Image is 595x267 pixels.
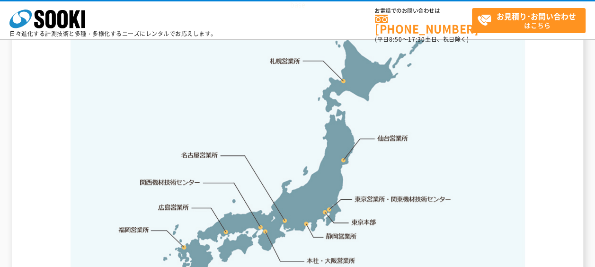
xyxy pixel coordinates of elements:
[375,35,469,44] span: (平日 ～ 土日、祝日除く)
[355,194,452,204] a: 東京営業所・関東機材技術センター
[472,8,586,33] a: お見積り･お問い合わせはこちら
[377,133,408,143] a: 仙台営業所
[375,8,472,14] span: お電話でのお問い合わせは
[477,9,585,32] span: はこちら
[497,10,576,22] strong: お見積り･お問い合わせ
[389,35,402,44] span: 8:50
[270,56,301,65] a: 札幌営業所
[408,35,425,44] span: 17:30
[118,225,149,234] a: 福岡営業所
[159,202,189,212] a: 広島営業所
[9,31,217,36] p: 日々進化する計測技術と多種・多様化するニーズにレンタルでお応えします。
[352,218,376,227] a: 東京本部
[326,231,356,241] a: 静岡営業所
[181,151,218,160] a: 名古屋営業所
[306,256,355,265] a: 本社・大阪営業所
[375,15,472,34] a: [PHONE_NUMBER]
[140,178,200,187] a: 関西機材技術センター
